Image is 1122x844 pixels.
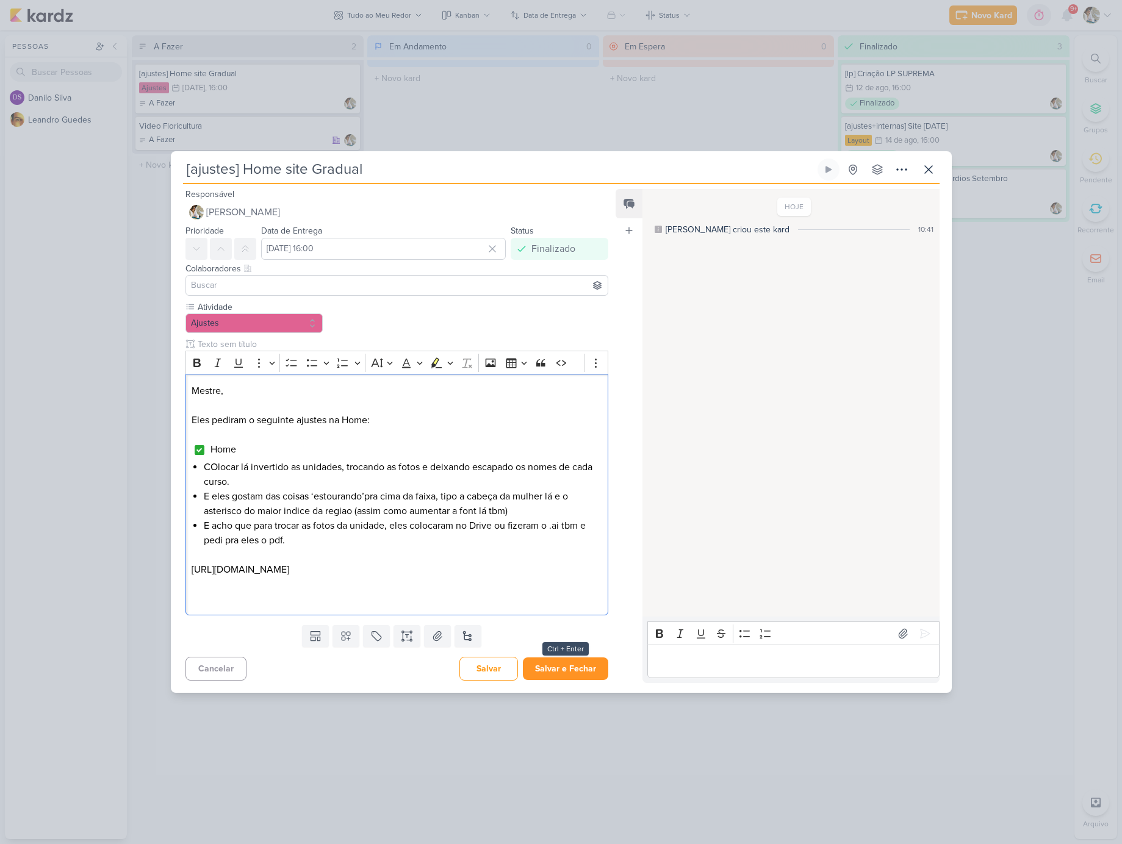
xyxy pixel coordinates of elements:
label: Responsável [185,189,234,199]
button: [PERSON_NAME] [185,201,609,223]
label: Status [511,226,534,236]
div: Editor editing area: main [185,374,609,615]
li: E eles gostam das coisas ‘estourando’pra cima da faixa, tipo a cabeça da mulher lá e o asterisco ... [204,489,602,518]
li: E acho que para trocar as fotos da unidade, eles colocaram no Drive ou fizeram o .ai tbm e pedi p... [204,518,602,548]
input: Texto sem título [195,338,609,351]
label: Prioridade [185,226,224,236]
p: Mestre, [192,384,602,398]
img: Raphael Simas [189,205,204,220]
button: Salvar e Fechar [523,657,608,680]
div: Editor toolbar [185,351,609,374]
div: 10:41 [918,224,933,235]
label: Atividade [196,301,323,313]
div: Ctrl + Enter [542,642,589,656]
li: COlocar lá invertido as unidades, trocando as fotos e deixando escapado os nomes de cada curso. [204,460,602,489]
input: Buscar [189,278,606,293]
input: Select a date [261,238,506,260]
div: Ligar relógio [824,165,833,174]
button: Finalizado [511,238,608,260]
div: Finalizado [531,241,575,256]
input: Kard Sem Título [183,159,815,181]
button: Salvar [459,657,518,681]
p: [URL][DOMAIN_NAME] [192,562,602,577]
span: Home [210,443,236,456]
div: Editor toolbar [647,621,939,645]
button: Cancelar [185,657,246,681]
div: Colaboradores [185,262,609,275]
div: [PERSON_NAME] criou este kard [666,223,789,236]
button: Ajustes [185,313,323,333]
label: Data de Entrega [261,226,322,236]
p: Eles pediram o seguinte ajustes na Home: [192,413,602,427]
div: Editor editing area: main [647,645,939,678]
span: [PERSON_NAME] [206,205,280,220]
